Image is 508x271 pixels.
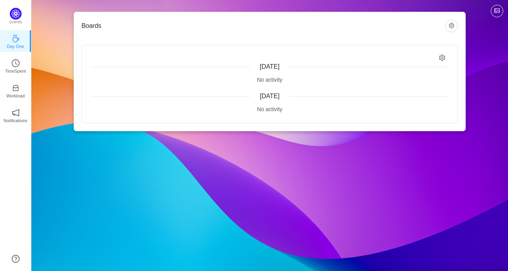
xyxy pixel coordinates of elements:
i: icon: notification [12,109,20,117]
a: icon: clock-circleTimeSpent [12,62,20,70]
div: No activity [91,105,448,114]
a: icon: inboxWorkload [12,86,20,94]
a: icon: question-circle [12,255,20,263]
a: icon: coffeeDay One [12,37,20,45]
span: [DATE] [260,63,279,70]
a: icon: notificationNotifications [12,111,20,119]
p: Workload [6,92,25,99]
i: icon: inbox [12,84,20,92]
i: icon: coffee [12,35,20,42]
div: No activity [91,76,448,84]
p: Notifications [4,117,27,124]
p: TimeSpent [5,68,26,75]
img: Quantify [10,8,22,20]
p: Day One [7,43,24,50]
i: icon: setting [439,55,446,61]
span: [DATE] [260,93,279,99]
p: Quantify [9,20,22,25]
button: icon: picture [491,5,503,17]
h3: Boards [82,22,445,30]
i: icon: clock-circle [12,59,20,67]
button: icon: setting [445,20,458,32]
